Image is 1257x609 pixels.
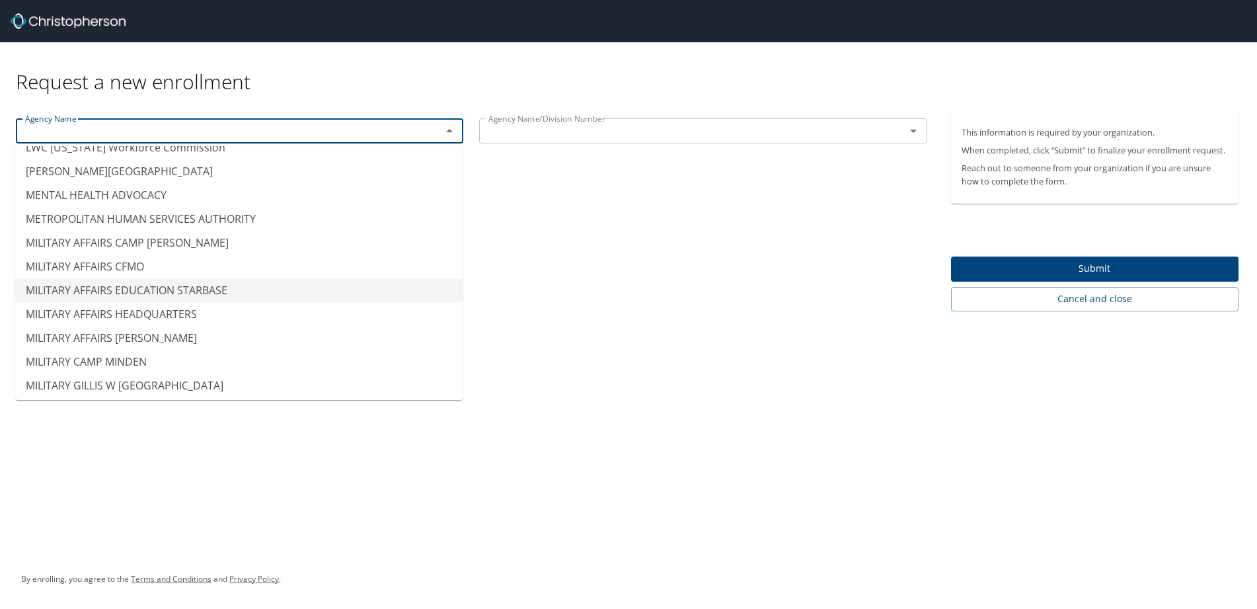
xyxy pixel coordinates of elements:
[15,302,463,326] li: MILITARY AFFAIRS HEADQUARTERS
[11,13,126,29] img: cbt logo
[962,261,1229,277] span: Submit
[15,207,463,231] li: METROPOLITAN HUMAN SERVICES AUTHORITY
[229,573,279,585] a: Privacy Policy
[962,126,1229,139] p: This information is required by your organization.
[951,287,1239,311] button: Cancel and close
[15,159,463,183] li: [PERSON_NAME][GEOGRAPHIC_DATA]
[16,42,1249,95] div: Request a new enrollment
[131,573,211,585] a: Terms and Conditions
[15,374,463,397] li: MILITARY GILLIS W [GEOGRAPHIC_DATA]
[962,144,1229,157] p: When completed, click “Submit” to finalize your enrollment request.
[951,257,1239,282] button: Submit
[15,136,463,159] li: LWC [US_STATE] Workforce Commission
[962,291,1229,307] span: Cancel and close
[440,122,459,140] button: Close
[15,326,463,350] li: MILITARY AFFAIRS [PERSON_NAME]
[15,183,463,207] li: MENTAL HEALTH ADVOCACY
[15,231,463,255] li: MILITARY AFFAIRS CAMP [PERSON_NAME]
[15,278,463,302] li: MILITARY AFFAIRS EDUCATION STARBASE
[15,255,463,278] li: MILITARY AFFAIRS CFMO
[15,397,463,421] li: MUNCIPL POLICE EMPS RETIRE SYS
[15,350,463,374] li: MILITARY CAMP MINDEN
[904,122,923,140] button: Open
[21,563,281,596] div: By enrolling, you agree to the and .
[962,162,1229,187] p: Reach out to someone from your organization if you are unsure how to complete the form.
